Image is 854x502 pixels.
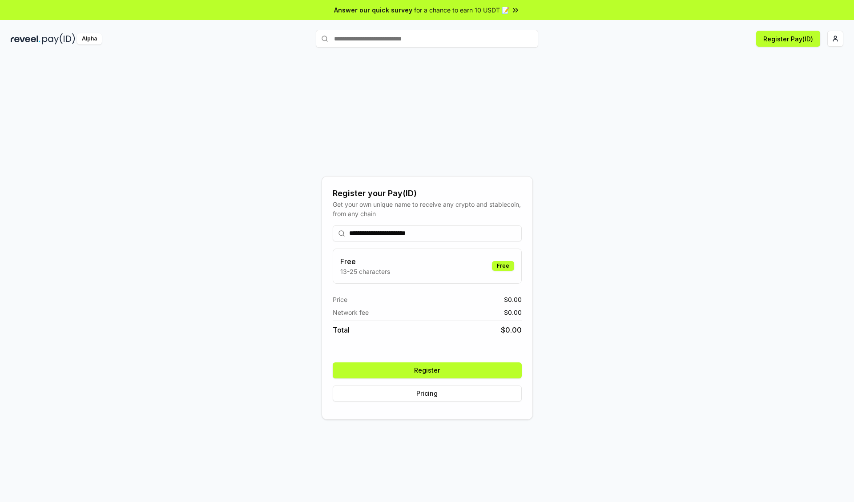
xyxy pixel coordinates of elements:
[414,5,509,15] span: for a chance to earn 10 USDT 📝
[756,31,820,47] button: Register Pay(ID)
[333,308,369,317] span: Network fee
[77,33,102,44] div: Alpha
[333,200,522,218] div: Get your own unique name to receive any crypto and stablecoin, from any chain
[334,5,412,15] span: Answer our quick survey
[333,362,522,378] button: Register
[333,187,522,200] div: Register your Pay(ID)
[11,33,40,44] img: reveel_dark
[333,295,347,304] span: Price
[340,267,390,276] p: 13-25 characters
[333,325,350,335] span: Total
[492,261,514,271] div: Free
[333,386,522,402] button: Pricing
[340,256,390,267] h3: Free
[501,325,522,335] span: $ 0.00
[504,295,522,304] span: $ 0.00
[504,308,522,317] span: $ 0.00
[42,33,75,44] img: pay_id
